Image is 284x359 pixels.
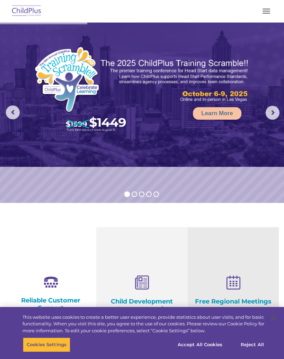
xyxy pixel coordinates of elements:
[193,107,241,120] a: Learn More
[10,297,91,312] h4: Reliable Customer Support
[10,3,43,19] img: ChildPlus by Procare Solutions
[231,337,274,352] button: Reject All
[193,298,274,305] h4: Free Regional Meetings
[23,337,70,352] button: Cookies Settings
[174,337,226,352] button: Accept All Cookies
[101,298,182,320] h4: Child Development Assessments in ChildPlus
[23,314,264,334] div: This website uses cookies to create a better user experience, provide statistics about user visit...
[265,310,281,326] button: Close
